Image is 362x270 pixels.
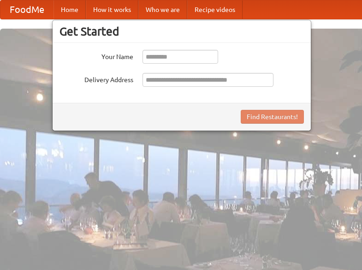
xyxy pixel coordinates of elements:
[187,0,243,19] a: Recipe videos
[53,0,86,19] a: Home
[241,110,304,124] button: Find Restaurants!
[59,50,133,61] label: Your Name
[138,0,187,19] a: Who we are
[86,0,138,19] a: How it works
[59,73,133,84] label: Delivery Address
[0,0,53,19] a: FoodMe
[59,24,304,38] h3: Get Started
